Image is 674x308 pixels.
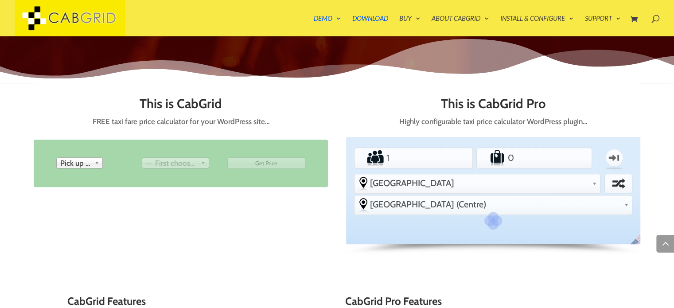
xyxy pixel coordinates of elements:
label: Number of Suitcases [478,149,506,167]
a: CabGrid Taxi Plugin [15,12,125,22]
span: [GEOGRAPHIC_DATA] (Centre) [370,199,621,210]
h2: This is CabGrid Pro [346,97,640,115]
a: About CabGrid [432,15,489,36]
input: Get Price [227,157,305,169]
a: Download [352,15,388,36]
div: Pick up [56,157,103,168]
span: Pick up from [60,158,91,168]
input: Number of Passengers [384,149,442,167]
label: One-way [597,145,631,171]
p: Highly configurable taxi price calculator WordPress plugin… [346,115,640,128]
div: Select the place the destination address is within [355,195,632,213]
a: Buy [399,15,421,36]
a: Install & Configure [500,15,574,36]
div: Please wait... [490,217,497,224]
div: Drop off [142,157,209,168]
span: [GEOGRAPHIC_DATA] [370,178,589,188]
a: Demo [314,15,341,36]
h2: This is CabGrid [34,97,328,115]
span: ← First choose pick up [146,158,197,168]
input: Number of Suitcases [506,149,562,167]
span: English [628,233,647,252]
p: FREE taxi fare price calculator for your WordPress site… [34,115,328,128]
label: Number of Passengers [355,149,384,167]
div: Select the place the starting address falls within [355,174,600,192]
a: Support [585,15,621,36]
label: Swap selected destinations [606,175,631,191]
